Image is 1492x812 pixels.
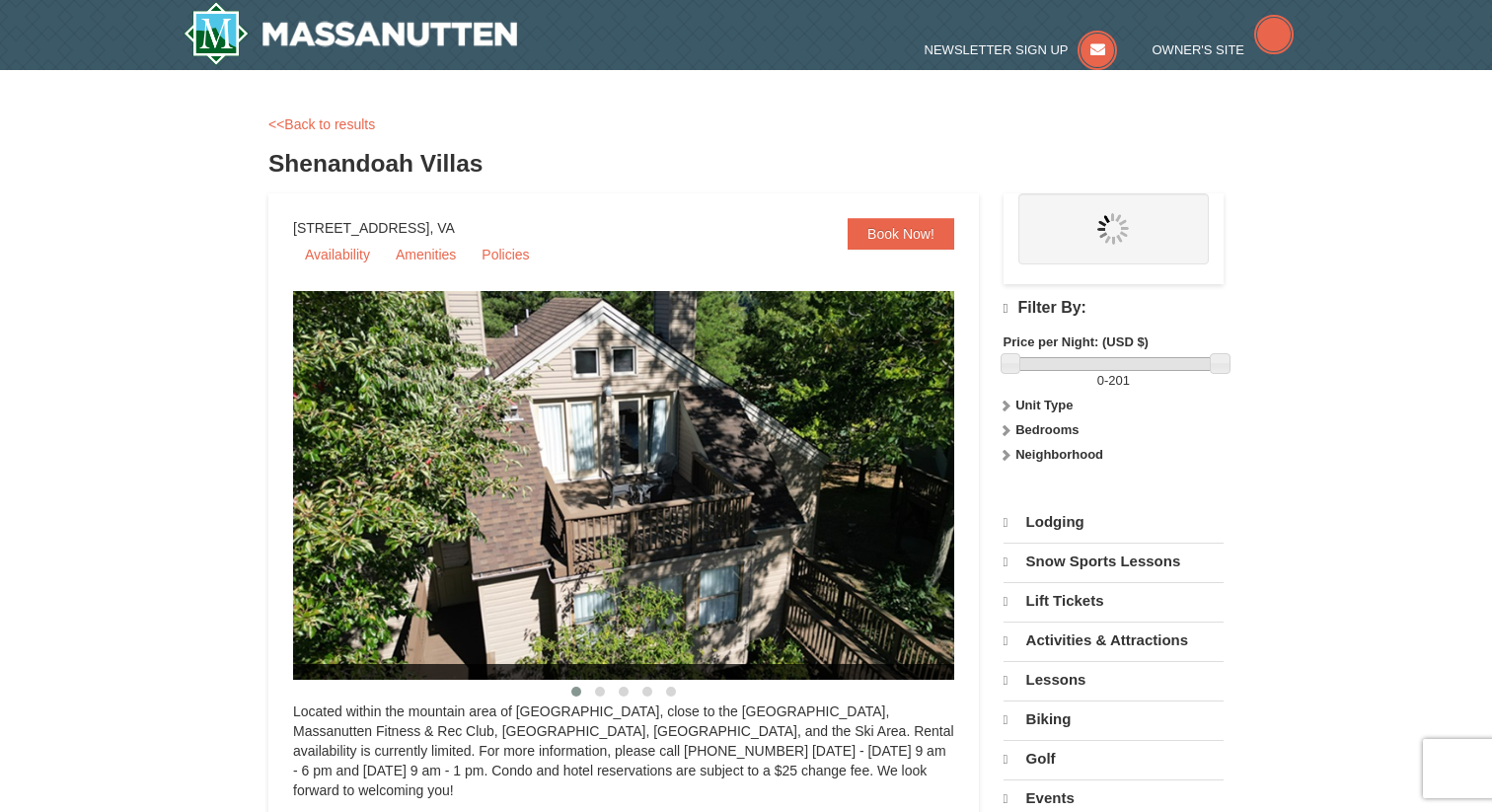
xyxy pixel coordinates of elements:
[1004,504,1224,541] a: Lodging
[293,240,382,269] a: Availability
[1004,701,1224,738] a: Biking
[1153,42,1295,57] a: Owner's Site
[470,240,541,269] a: Policies
[293,291,1004,680] img: 19219019-2-e70bf45f.jpg
[1004,371,1224,391] label: -
[1004,582,1224,620] a: Lift Tickets
[1108,373,1130,388] span: 201
[1004,622,1224,659] a: Activities & Attractions
[1097,213,1129,245] img: wait.gif
[925,42,1069,57] span: Newsletter Sign Up
[1015,398,1073,412] strong: Unit Type
[1015,422,1079,437] strong: Bedrooms
[1153,42,1245,57] span: Owner's Site
[1015,447,1103,462] strong: Neighborhood
[1004,740,1224,777] a: Golf
[1097,373,1104,388] span: 0
[268,116,375,132] a: <<Back to results
[1004,299,1224,318] h4: Filter By:
[1004,334,1149,349] strong: Price per Night: (USD $)
[1004,543,1224,580] a: Snow Sports Lessons
[268,144,1224,184] h3: Shenandoah Villas
[1004,661,1224,699] a: Lessons
[925,42,1118,57] a: Newsletter Sign Up
[184,2,517,65] a: Massanutten Resort
[184,2,517,65] img: Massanutten Resort Logo
[848,218,954,250] a: Book Now!
[384,240,468,269] a: Amenities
